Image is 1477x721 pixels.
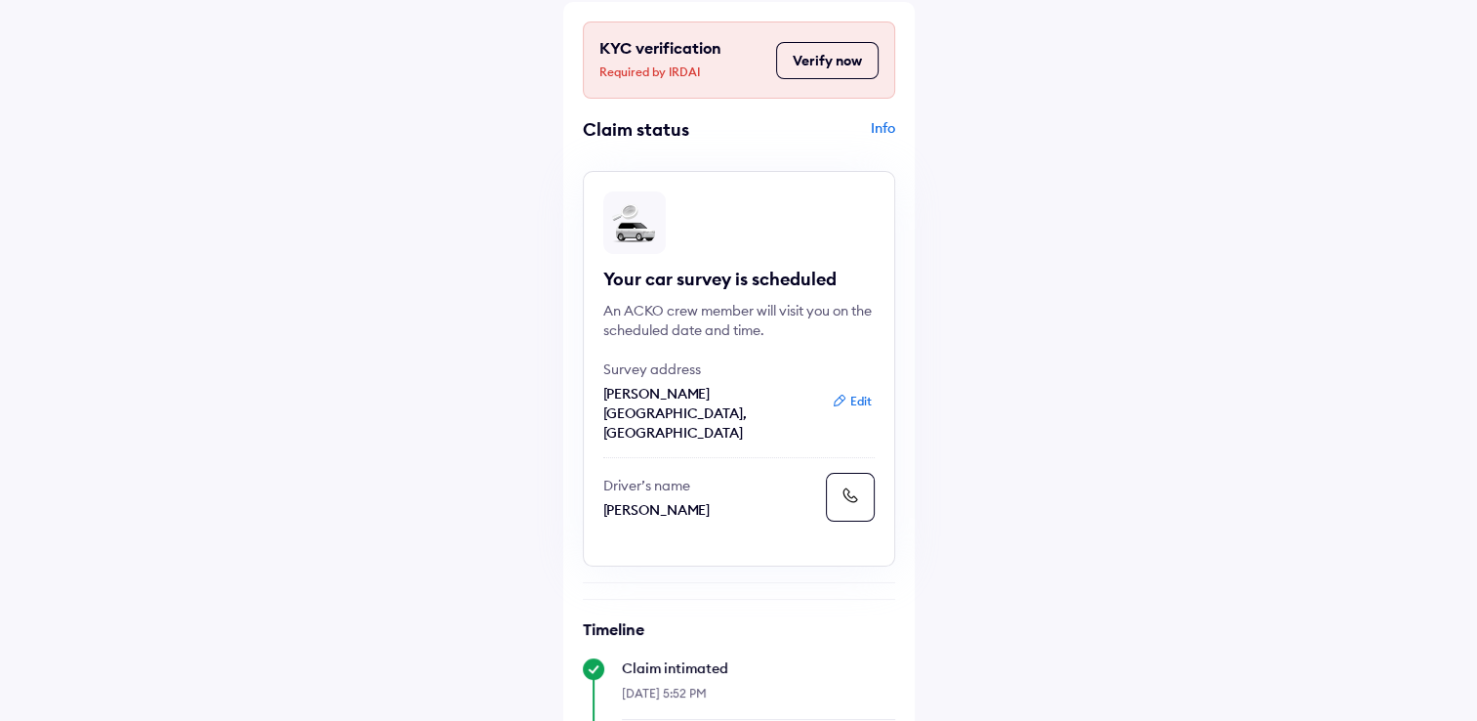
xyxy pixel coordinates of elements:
div: Claim status [583,118,734,141]
div: Your car survey is scheduled [603,268,875,291]
p: Survey address [603,360,818,379]
div: Claim intimated [622,658,895,678]
div: Info [744,118,895,155]
span: Required by IRDAI [599,63,766,82]
p: [PERSON_NAME] [603,500,818,520]
button: Edit [826,392,878,411]
h6: Timeline [583,619,895,639]
button: Verify now [776,42,879,79]
div: KYC verification [599,38,766,82]
div: [DATE] 5:52 PM [622,678,895,720]
div: An ACKO crew member will visit you on the scheduled date and time. [603,301,875,340]
p: [PERSON_NAME][GEOGRAPHIC_DATA], [GEOGRAPHIC_DATA] [603,384,818,443]
p: Driver’s name [603,476,818,495]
